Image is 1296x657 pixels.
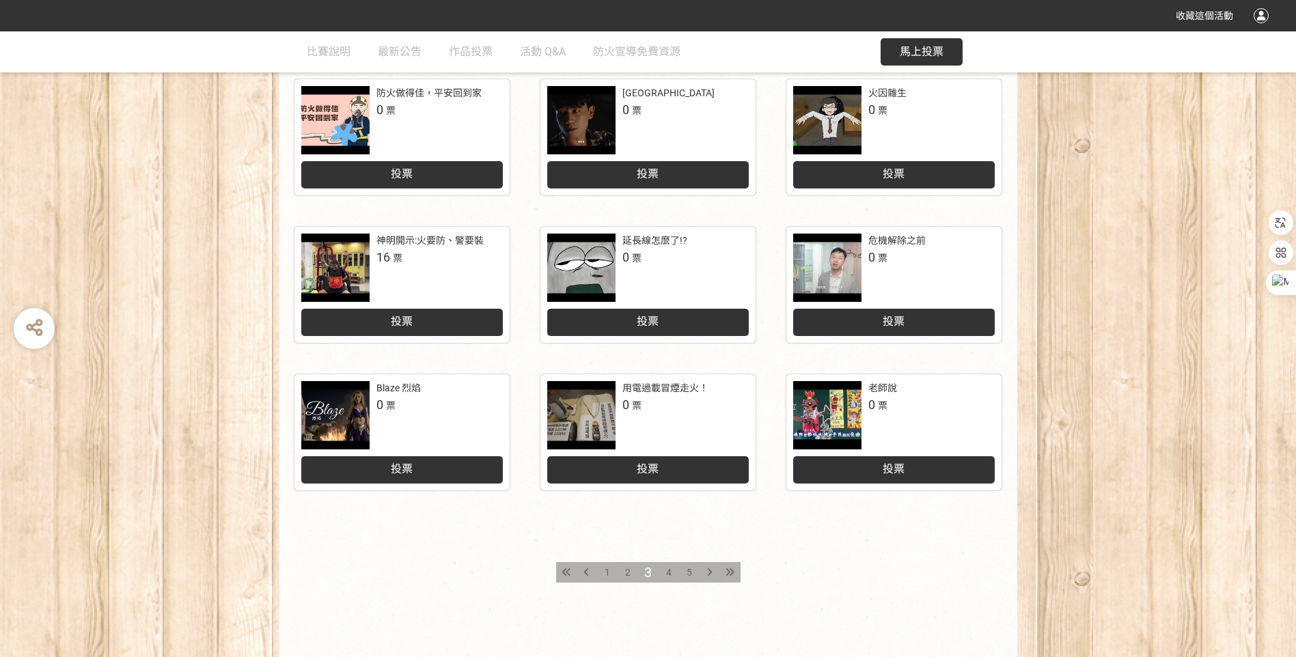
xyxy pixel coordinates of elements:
span: 票 [878,105,887,116]
a: 最新公告 [378,31,422,72]
span: 最新公告 [378,45,422,58]
span: 投票 [391,167,413,180]
span: 0 [868,397,875,412]
span: 票 [386,400,396,411]
span: 票 [393,253,402,264]
a: [GEOGRAPHIC_DATA]0票投票 [540,79,756,195]
a: 作品投票 [449,31,493,72]
span: 投票 [637,462,659,475]
span: 0 [868,250,875,264]
span: 票 [632,105,642,116]
div: Blaze 烈焰 [376,381,421,395]
a: 比賽說明 [307,31,350,72]
div: 用電過載冒煙走火！ [622,381,708,395]
span: 投票 [883,462,905,475]
div: 老師說 [868,381,897,395]
a: Blaze 烈焰0票投票 [294,374,510,490]
button: 馬上投票 [881,38,963,66]
span: 0 [376,397,383,412]
a: 火因雜生0票投票 [786,79,1002,195]
span: 防火宣導免費資源 [593,45,680,58]
span: 投票 [883,167,905,180]
span: 票 [878,400,887,411]
div: 防火做得佳，平安回到家 [376,86,482,100]
a: 用電過載冒煙走火！0票投票 [540,374,756,490]
span: 1 [605,567,610,578]
a: 防火做得佳，平安回到家0票投票 [294,79,510,195]
span: 0 [622,397,629,412]
span: 16 [376,250,390,264]
span: 4 [666,567,672,578]
span: 0 [622,250,629,264]
a: 防火宣導免費資源 [593,31,680,72]
span: 活動 Q&A [520,45,566,58]
span: 5 [687,567,692,578]
span: 投票 [391,315,413,328]
span: 馬上投票 [900,45,943,58]
a: 延長線怎麼了!?0票投票 [540,227,756,343]
span: 投票 [391,462,413,475]
a: 危機解除之前0票投票 [786,227,1002,343]
a: 神明開示:火要防、警要裝16票投票 [294,227,510,343]
span: 作品投票 [449,45,493,58]
span: 比賽說明 [307,45,350,58]
span: 票 [386,105,396,116]
span: 收藏這個活動 [1176,10,1233,21]
div: 火因雜生 [868,86,907,100]
span: 0 [376,102,383,117]
span: 0 [868,102,875,117]
span: 投票 [637,315,659,328]
span: 票 [632,400,642,411]
span: 0 [622,102,629,117]
div: 神明開示:火要防、警要裝 [376,234,484,248]
span: 3 [644,564,652,581]
span: 投票 [883,315,905,328]
span: 票 [878,253,887,264]
a: 活動 Q&A [520,31,566,72]
div: 危機解除之前 [868,234,926,248]
a: 老師說0票投票 [786,374,1002,490]
span: 投票 [637,167,659,180]
span: 2 [625,567,631,578]
div: [GEOGRAPHIC_DATA] [622,86,715,100]
div: 延長線怎麼了!? [622,234,687,248]
span: 票 [632,253,642,264]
